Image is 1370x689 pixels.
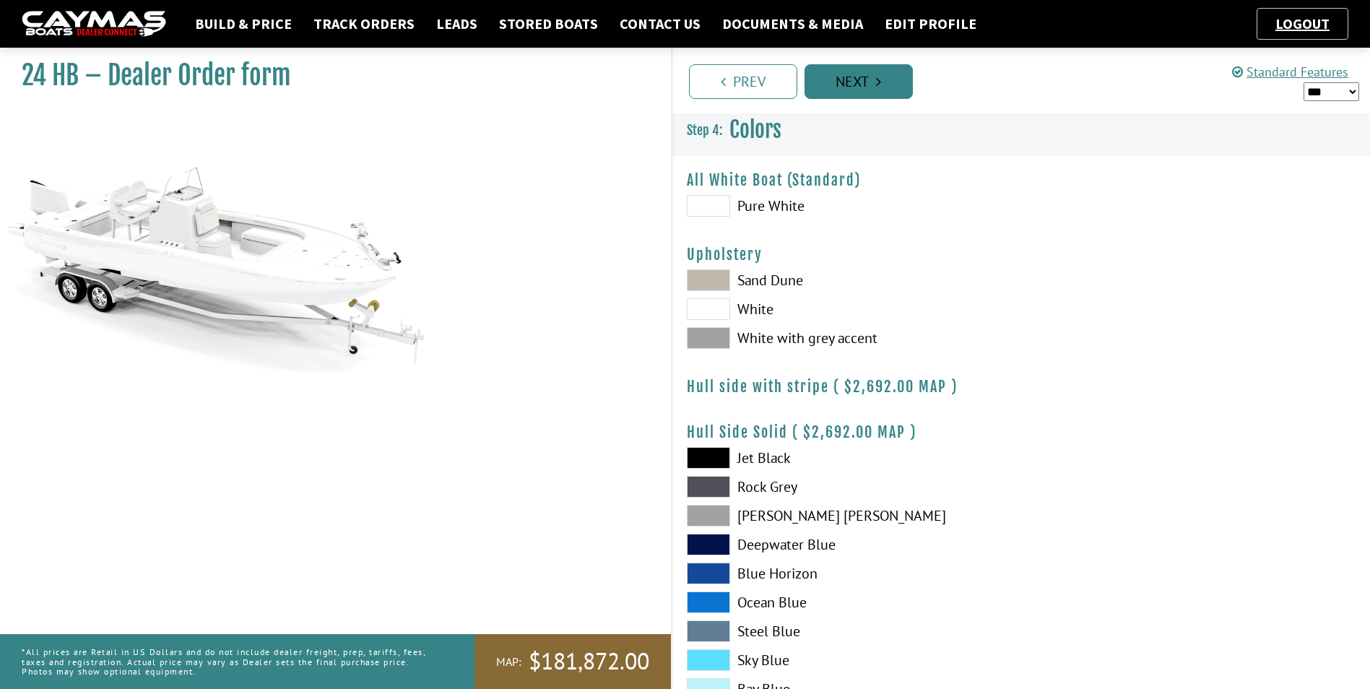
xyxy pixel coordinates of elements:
[687,649,1007,671] label: Sky Blue
[687,378,1356,396] h4: Hull side with stripe ( )
[687,620,1007,642] label: Steel Blue
[687,195,1007,217] label: Pure White
[805,64,913,99] a: Next
[496,654,521,669] span: MAP:
[687,327,1007,349] label: White with grey accent
[1232,64,1348,80] a: Standard Features
[188,14,299,33] a: Build & Price
[22,640,442,683] p: *All prices are Retail in US Dollars and do not include dealer freight, prep, tariffs, fees, taxe...
[877,14,984,33] a: Edit Profile
[687,476,1007,498] label: Rock Grey
[687,171,1356,189] h4: All White Boat (Standard)
[687,298,1007,320] label: White
[687,591,1007,613] label: Ocean Blue
[687,563,1007,584] label: Blue Horizon
[844,378,947,396] span: $2,692.00 MAP
[687,505,1007,526] label: [PERSON_NAME] [PERSON_NAME]
[612,14,708,33] a: Contact Us
[687,246,1356,264] h4: Upholstery
[687,534,1007,555] label: Deepwater Blue
[687,447,1007,469] label: Jet Black
[529,646,649,677] span: $181,872.00
[22,59,635,92] h1: 24 HB – Dealer Order form
[474,634,671,689] a: MAP:$181,872.00
[687,269,1007,291] label: Sand Dune
[687,423,1356,441] h4: Hull Side Solid ( )
[306,14,422,33] a: Track Orders
[715,14,870,33] a: Documents & Media
[429,14,485,33] a: Leads
[803,423,906,441] span: $2,692.00 MAP
[492,14,605,33] a: Stored Boats
[689,64,797,99] a: Prev
[1268,14,1337,32] a: Logout
[22,11,166,38] img: caymas-dealer-connect-2ed40d3bc7270c1d8d7ffb4b79bf05adc795679939227970def78ec6f6c03838.gif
